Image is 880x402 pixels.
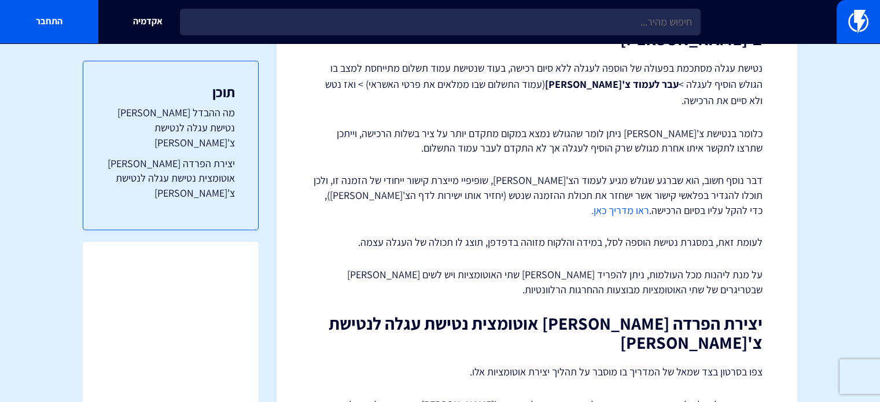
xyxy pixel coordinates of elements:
[591,204,649,217] a: ראו מדריך כאן.
[311,314,763,352] h2: יצירת הפרדה [PERSON_NAME] אוטומצית נטישת עגלה לנטישת צ'[PERSON_NAME]
[311,173,763,217] p: דבר נוסף חשוב, הוא שברגע שגולש מגיע לעמוד הצ'[PERSON_NAME], שופיפיי מייצרת קישור ייחודי של הזמנה ...
[311,235,763,250] p: לעומת זאת, במסגרת נטישת הוספה לסל, במידה והלקוח מזוהה בדפדפן, תוצג לו תכולה של העגלה עצמה.
[311,364,763,380] p: צפו בסרטון בצד שמאל של המדריך בו מוסבר על תהליך יצירת אוטומציות אלו.
[106,156,235,201] a: יצירת הפרדה [PERSON_NAME] אוטומצית נטישת עגלה לנטישת צ'[PERSON_NAME]
[180,9,701,35] input: חיפוש מהיר...
[311,267,763,297] p: על מנת ליהנות מכל העולמות, ניתן להפריד [PERSON_NAME] שתי האוטומציות ויש לשים [PERSON_NAME] שבטריג...
[106,105,235,150] a: מה ההבדל [PERSON_NAME] נטישת עגלה לנטישת צ'[PERSON_NAME]
[311,60,763,109] p: נטישת עגלה מסתכמת בפעולה של הוספה לעגלה ללא סיום רכישה, בעוד שנטישת עמוד תשלום מתייחסת למצב בו הג...
[106,84,235,99] h3: תוכן
[311,126,763,156] p: כלומר בנטישת צ'[PERSON_NAME] ניתן לומר שהגולש נמצא במקום מתקדם יותר על ציר בשלות הרכישה, וייתכן ש...
[545,78,679,91] strong: עבר לעמוד צ'[PERSON_NAME]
